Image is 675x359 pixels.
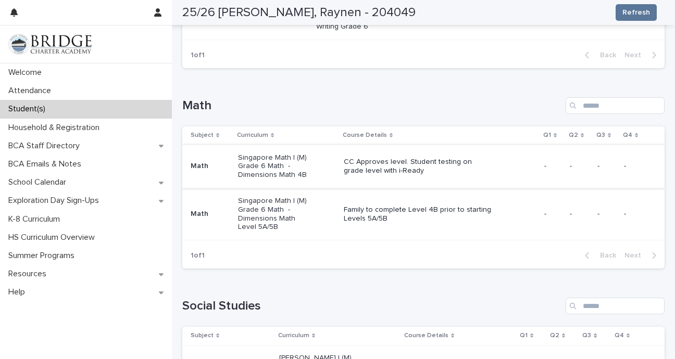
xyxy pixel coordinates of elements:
p: Subject [191,130,214,141]
p: Welcome [4,68,50,78]
p: - [544,210,561,219]
tr: MathSingapore Math | (M) Grade 6 Math - Dimensions Math Level 5A/5BFamily to complete Level 4B pr... [182,188,665,240]
p: BCA Emails & Notes [4,159,90,169]
p: Attendance [4,86,59,96]
p: Family to complete Level 4B prior to starting Levels 5A/5B [344,206,493,223]
span: Next [624,52,647,59]
p: Q4 [615,330,624,341]
p: Resources [4,269,55,279]
h1: Social Studies [182,299,561,314]
p: Q1 [543,130,551,141]
button: Next [620,251,665,260]
span: Back [594,52,616,59]
tr: MathSingapore Math | (M) Grade 6 Math - Dimensions Math 4BCC Approves level. Student testing on g... [182,145,665,188]
p: Q4 [623,130,632,141]
p: Summer Programs [4,251,83,261]
p: - [570,162,589,171]
p: Q2 [569,130,578,141]
p: Q2 [550,330,559,341]
p: Household & Registration [4,123,108,133]
p: - [624,210,648,219]
button: Refresh [616,4,657,21]
p: - [624,162,648,171]
p: Course Details [343,130,387,141]
p: Student(s) [4,104,54,114]
p: HS Curriculum Overview [4,233,103,242]
p: Q3 [582,330,591,341]
button: Back [577,251,620,260]
p: Help [4,287,33,297]
p: Q3 [596,130,605,141]
span: Next [624,252,647,259]
p: Course Details [404,330,448,341]
p: Q1 [520,330,528,341]
span: Back [594,252,616,259]
p: Math [191,210,230,219]
button: Back [577,50,620,60]
p: Math [191,162,230,171]
span: Refresh [622,7,650,18]
p: - [597,162,616,171]
input: Search [566,97,665,114]
p: CC Approves level. Student testing on grade level with i-Ready [344,158,493,175]
input: Search [566,298,665,314]
p: 1 of 1 [182,243,213,268]
p: BCA Staff Directory [4,141,88,151]
p: Subject [191,330,214,341]
p: Curriculum [278,330,309,341]
p: Singapore Math | (M) Grade 6 Math - Dimensions Math 4B [238,153,312,179]
p: 1 of 1 [182,43,213,68]
button: Next [620,50,665,60]
img: V1C1m3IdTEidaUdm9Hs0 [8,34,92,55]
p: - [597,210,616,219]
h1: Math [182,98,561,113]
p: School Calendar [4,177,74,187]
p: Singapore Math | (M) Grade 6 Math - Dimensions Math Level 5A/5B [238,197,312,232]
p: Exploration Day Sign-Ups [4,196,107,206]
p: - [570,210,589,219]
p: Curriculum [237,130,268,141]
p: K-8 Curriculum [4,214,68,224]
h2: 25/26 [PERSON_NAME], Raynen - 204049 [182,5,416,20]
p: - [544,162,561,171]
